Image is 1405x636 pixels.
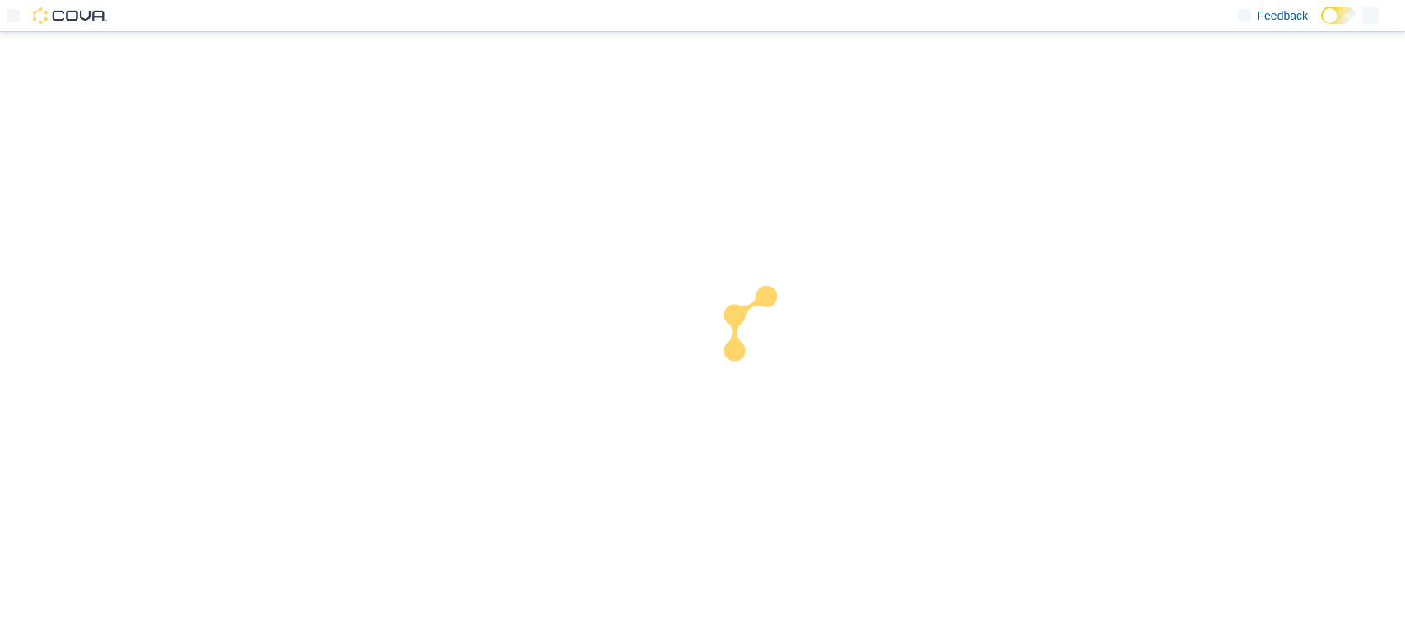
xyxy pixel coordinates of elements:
img: cova-loader [703,274,826,397]
input: Dark Mode [1321,7,1356,24]
img: Cova [33,7,107,24]
span: Dark Mode [1321,24,1322,25]
span: Feedback [1258,7,1308,24]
